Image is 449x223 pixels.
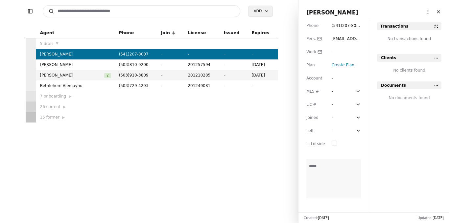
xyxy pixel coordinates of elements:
span: 201210285 [188,72,216,78]
span: [PERSON_NAME] [40,72,105,78]
span: [EMAIL_ADDRESS][DOMAIN_NAME] [332,36,361,54]
span: Phone [119,29,134,36]
span: Issued [224,29,240,36]
span: - [251,83,253,88]
span: - [224,52,225,56]
span: ▶ [69,94,71,100]
div: Left [306,127,325,134]
div: 15 former [40,114,111,121]
span: [DATE] [433,216,444,220]
div: Transactions [380,23,409,30]
div: - [332,88,343,95]
span: Bethlehem Alemayhu [40,82,111,89]
span: Join [161,29,170,36]
span: 201249081 [188,82,216,89]
span: ( 503 ) 810 - 9200 [119,62,149,67]
div: - [332,101,343,108]
span: Create Plan [332,63,354,67]
span: - [224,83,225,88]
span: Documents [381,82,406,89]
span: [DATE] [318,216,329,220]
span: 201257594 [188,61,216,68]
span: - [161,83,162,88]
span: - [188,51,216,57]
span: Clients [381,55,396,61]
span: - [161,62,162,67]
button: Add [248,6,272,17]
span: ▼ [56,40,59,46]
span: 2 [104,73,111,78]
div: Account [306,75,325,81]
div: Created: [304,215,329,220]
div: Plan [306,62,325,68]
span: Expires [251,29,269,36]
span: Agent [40,29,55,36]
span: ( 503 ) 729 - 4293 [119,83,149,88]
span: ( 503 ) 910 - 3809 [119,73,149,78]
span: 5 draft [40,40,53,47]
div: 7 onboarding [40,93,111,100]
div: No documents found [377,95,441,101]
div: - [332,49,343,55]
span: - [224,73,225,78]
span: - [251,52,253,56]
span: ( 541 ) 207 - 8007 [332,23,360,34]
div: Lic # [306,101,325,108]
span: License [188,29,206,36]
span: - [332,115,333,120]
button: 2 [104,72,111,78]
span: ▶ [63,104,66,110]
div: Pers. [306,35,325,42]
span: [PERSON_NAME] [40,51,111,57]
span: - [161,52,162,56]
span: - [224,62,225,67]
div: 26 current [40,103,111,110]
span: - [161,73,162,78]
span: ▶ [62,115,65,121]
div: No clients found [377,67,441,74]
div: Work [306,49,325,55]
div: Phone [306,22,325,29]
div: No transactions found [377,35,441,46]
span: [DATE] [251,72,274,78]
span: - [332,128,333,133]
span: [PERSON_NAME] [40,61,111,68]
div: Updated: [417,215,444,220]
div: Joined [306,114,325,121]
div: Is Lotside [306,141,325,147]
span: [DATE] [251,61,274,68]
div: MLS # [306,88,325,95]
span: [PERSON_NAME] [306,9,358,16]
div: - [332,75,343,81]
span: ( 541 ) 207 - 8007 [119,52,149,56]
